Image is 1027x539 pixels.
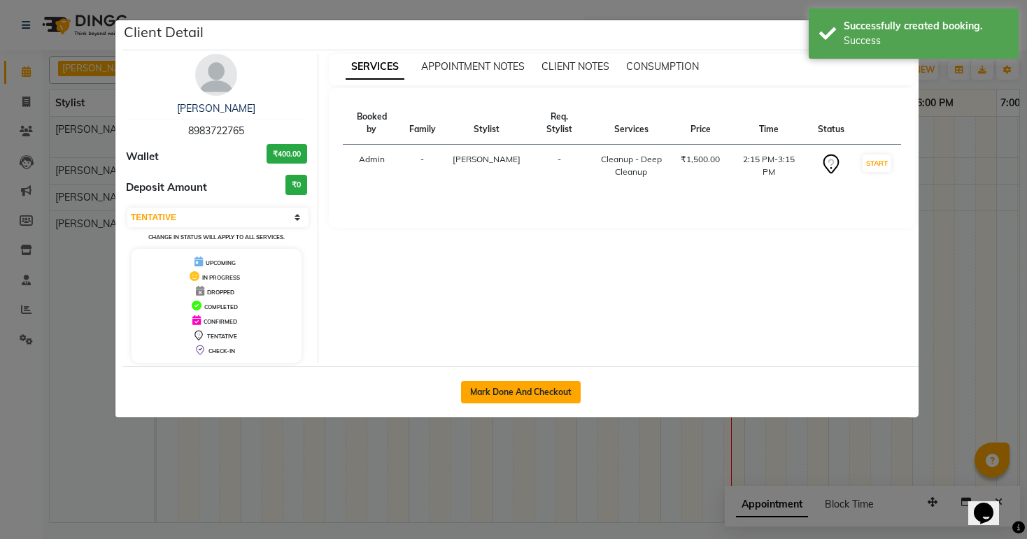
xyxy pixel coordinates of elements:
[188,124,244,137] span: 8983722765
[207,289,234,296] span: DROPPED
[346,55,404,80] span: SERVICES
[444,102,529,145] th: Stylist
[124,22,204,43] h5: Client Detail
[343,145,401,187] td: Admin
[863,154,891,172] button: START
[529,102,590,145] th: Req. Stylist
[207,333,237,340] span: TENTATIVE
[421,60,525,73] span: APPOINTMENT NOTES
[206,259,236,266] span: UPCOMING
[529,145,590,187] td: -
[148,233,285,240] small: Change in status will apply to all services.
[126,180,207,196] span: Deposit Amount
[728,102,809,145] th: Time
[401,102,444,145] th: Family
[968,483,1013,525] iframe: chat widget
[126,149,159,165] span: Wallet
[809,102,853,145] th: Status
[461,381,581,403] button: Mark Done And Checkout
[401,145,444,187] td: -
[177,102,255,115] a: [PERSON_NAME]
[195,54,237,96] img: avatar
[598,153,664,178] div: Cleanup - Deep Cleanup
[343,102,401,145] th: Booked by
[208,347,235,354] span: CHECK-IN
[844,34,1008,48] div: Success
[728,145,809,187] td: 2:15 PM-3:15 PM
[267,144,307,164] h3: ₹400.00
[202,274,240,281] span: IN PROGRESS
[204,318,237,325] span: CONFIRMED
[844,19,1008,34] div: Successfully created booking.
[453,154,520,164] span: [PERSON_NAME]
[626,60,699,73] span: CONSUMPTION
[285,175,307,195] h3: ₹0
[204,303,238,310] span: COMPLETED
[672,102,728,145] th: Price
[541,60,609,73] span: CLIENT NOTES
[590,102,672,145] th: Services
[681,153,720,166] div: ₹1,500.00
